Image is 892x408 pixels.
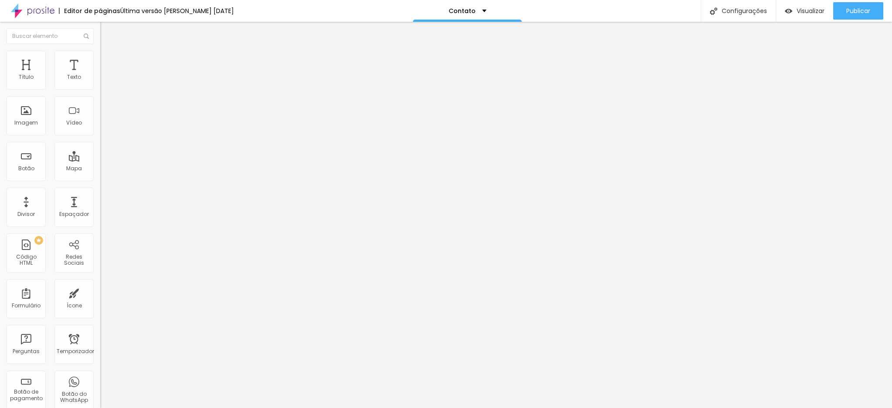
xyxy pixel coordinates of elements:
font: Título [19,73,34,81]
font: Espaçador [59,210,89,218]
font: Mapa [66,165,82,172]
input: Buscar elemento [7,28,94,44]
font: Imagem [14,119,38,126]
font: Código HTML [16,253,37,266]
font: Divisor [17,210,35,218]
iframe: Editor [100,22,892,408]
font: Formulário [12,302,41,309]
font: Texto [67,73,81,81]
font: Vídeo [66,119,82,126]
font: Contato [449,7,476,15]
font: Botão do WhatsApp [60,390,88,404]
img: Ícone [710,7,717,15]
font: Última versão [PERSON_NAME] [DATE] [120,7,234,15]
font: Perguntas [13,347,40,355]
font: Publicar [846,7,870,15]
font: Temporizador [57,347,94,355]
font: Editor de páginas [64,7,120,15]
button: Visualizar [776,2,833,20]
font: Ícone [67,302,82,309]
button: Publicar [833,2,883,20]
font: Configurações [722,7,767,15]
img: view-1.svg [785,7,792,15]
font: Botão de pagamento [10,388,43,401]
img: Ícone [84,34,89,39]
font: Redes Sociais [64,253,84,266]
font: Visualizar [797,7,824,15]
font: Botão [18,165,34,172]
